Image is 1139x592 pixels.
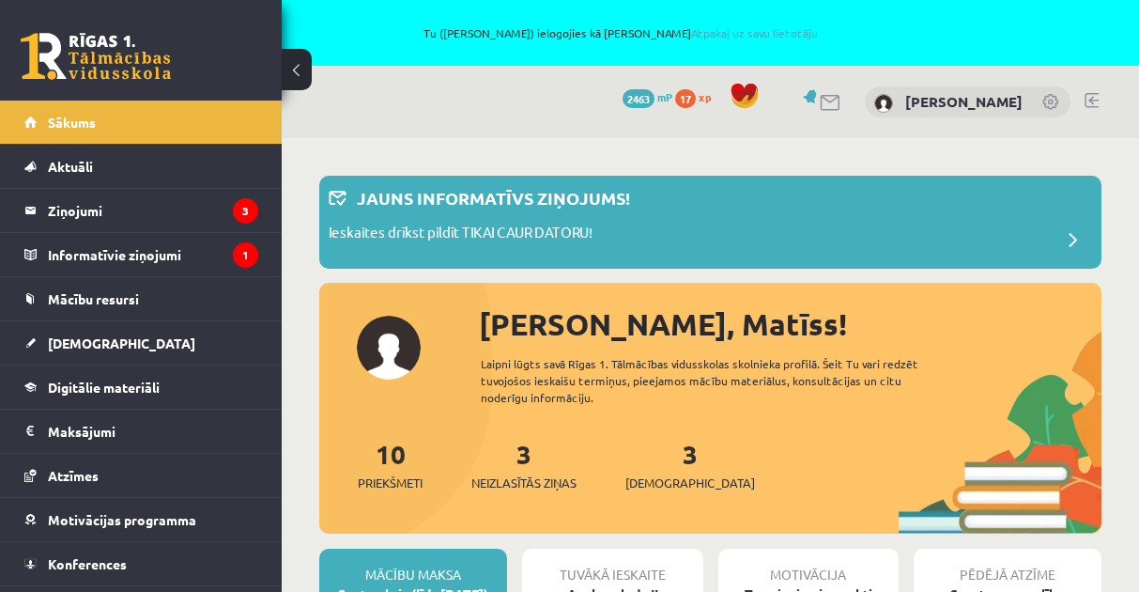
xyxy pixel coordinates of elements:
a: Mācību resursi [24,277,258,320]
div: Tuvākā ieskaite [522,549,702,584]
span: Motivācijas programma [48,511,196,528]
span: Aktuāli [48,158,93,175]
a: Ziņojumi3 [24,189,258,232]
span: 17 [675,89,696,108]
span: Priekšmeti [358,474,423,492]
span: [DEMOGRAPHIC_DATA] [48,335,195,351]
a: Aktuāli [24,145,258,188]
div: Mācību maksa [319,549,507,584]
a: Sākums [24,101,258,144]
a: [PERSON_NAME] [905,92,1023,111]
a: 17 xp [675,89,720,104]
a: Jauns informatīvs ziņojums! Ieskaites drīkst pildīt TIKAI CAUR DATORU! [329,185,1092,259]
a: Informatīvie ziņojumi1 [24,233,258,276]
a: Maksājumi [24,410,258,453]
span: Konferences [48,555,127,572]
div: Laipni lūgts savā Rīgas 1. Tālmācības vidusskolas skolnieka profilā. Šeit Tu vari redzēt tuvojošo... [481,355,950,406]
span: xp [699,89,711,104]
span: Sākums [48,114,96,131]
a: Konferences [24,542,258,585]
a: Digitālie materiāli [24,366,258,409]
span: Mācību resursi [48,290,139,307]
i: 3 [233,198,258,224]
p: Ieskaites drīkst pildīt TIKAI CAUR DATORU! [329,222,593,248]
span: [DEMOGRAPHIC_DATA] [625,474,755,492]
a: 3Neizlasītās ziņas [471,437,577,492]
div: [PERSON_NAME], Matīss! [479,302,1101,347]
a: 2463 mP [623,89,672,104]
div: Pēdējā atzīme [914,549,1101,584]
a: Atpakaļ uz savu lietotāju [691,25,818,40]
a: Motivācijas programma [24,498,258,541]
a: 3[DEMOGRAPHIC_DATA] [625,437,755,492]
span: Atzīmes [48,467,99,484]
a: [DEMOGRAPHIC_DATA] [24,321,258,365]
legend: Informatīvie ziņojumi [48,233,258,276]
i: 1 [233,242,258,268]
span: 2463 [623,89,654,108]
a: Rīgas 1. Tālmācības vidusskola [21,33,171,80]
a: 10Priekšmeti [358,437,423,492]
legend: Ziņojumi [48,189,258,232]
span: Neizlasītās ziņas [471,474,577,492]
div: Motivācija [718,549,899,584]
p: Jauns informatīvs ziņojums! [357,185,630,210]
span: mP [657,89,672,104]
img: Matīss Liepiņš [874,94,893,113]
legend: Maksājumi [48,410,258,453]
span: Tu ([PERSON_NAME]) ielogojies kā [PERSON_NAME] [216,27,1025,39]
span: Digitālie materiāli [48,379,160,396]
a: Atzīmes [24,454,258,497]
